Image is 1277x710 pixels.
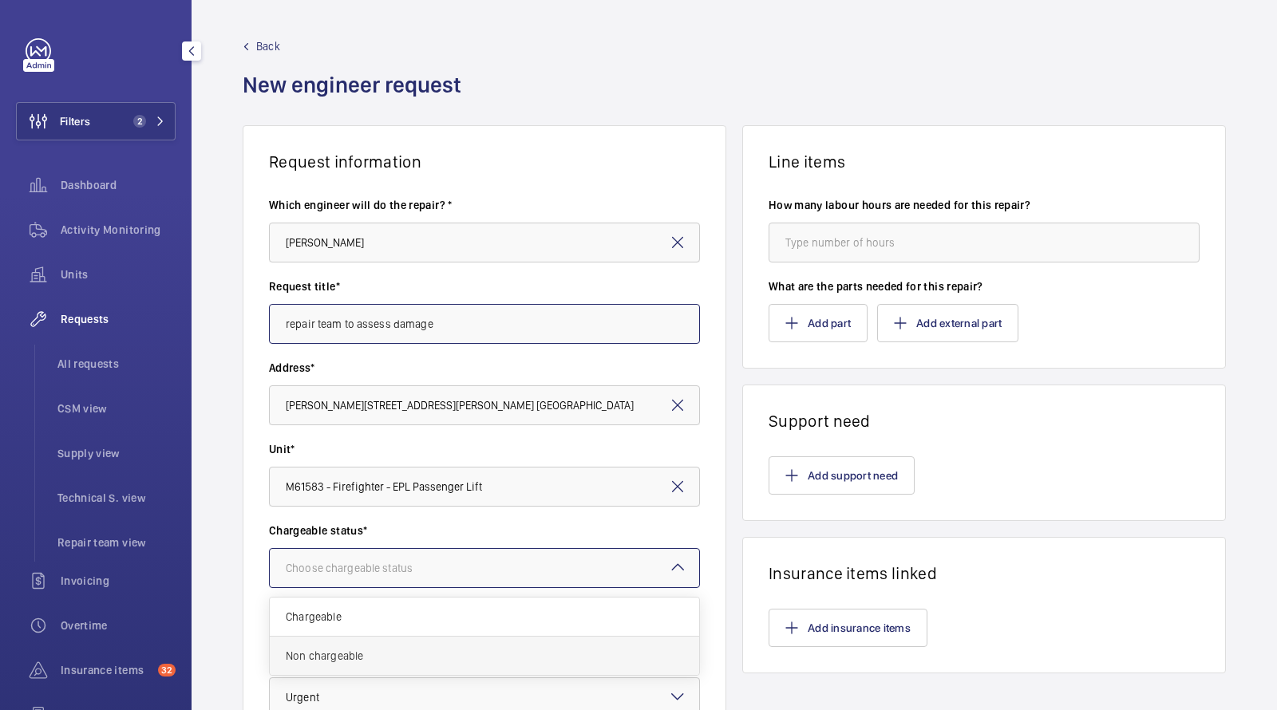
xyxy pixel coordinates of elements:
input: Select engineer [269,223,700,262]
span: Requests [61,311,176,327]
button: Add external part [877,304,1018,342]
span: Insurance items [61,662,152,678]
span: Invoicing [61,573,176,589]
span: CSM view [57,400,176,416]
span: Units [61,266,176,282]
button: Add insurance items [769,609,927,647]
span: Activity Monitoring [61,222,176,238]
span: Dashboard [61,177,176,193]
span: Supply view [57,445,176,461]
span: 32 [158,664,176,676]
label: Unit* [269,441,700,457]
span: Overtime [61,617,176,633]
button: Filters2 [16,102,176,140]
span: Back [256,38,280,54]
label: Request title* [269,278,700,294]
div: Choose chargeable status [286,560,453,576]
h1: New engineer request [243,70,471,125]
input: Type request title [269,304,700,344]
label: Which engineer will do the repair? * [269,197,700,213]
span: Non chargeable [286,648,683,664]
button: Add part [769,304,868,342]
ng-dropdown-panel: Options list [269,597,700,676]
span: Filters [60,113,90,129]
h1: Request information [269,152,700,172]
label: Address* [269,360,700,376]
h1: Insurance items linked [769,563,1200,583]
span: Urgent [286,691,319,704]
h1: Support need [769,411,1200,431]
input: Type number of hours [769,223,1200,262]
span: Technical S. view [57,490,176,506]
span: Repair team view [57,534,176,550]
span: All requests [57,356,176,372]
label: Chargeable status* [269,523,700,538]
label: What are the parts needed for this repair? [769,278,1200,294]
button: Add support need [769,456,915,495]
span: Chargeable [286,609,683,625]
input: Enter unit [269,467,700,507]
input: Enter address [269,385,700,425]
span: 2 [133,115,146,128]
label: How many labour hours are needed for this repair? [769,197,1200,213]
h1: Line items [769,152,1200,172]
